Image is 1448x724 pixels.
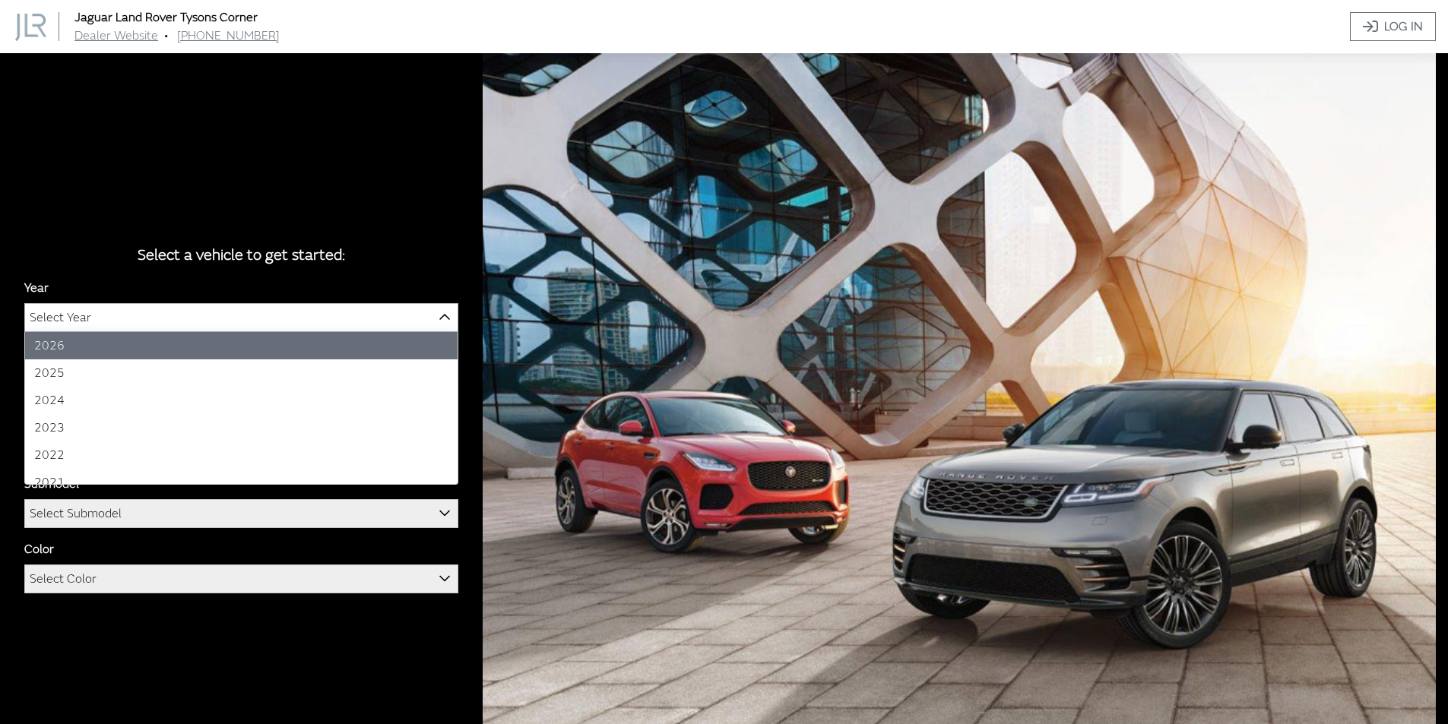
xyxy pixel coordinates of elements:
[24,540,54,558] label: Color
[30,304,91,331] span: Select Year
[1384,17,1423,36] span: Log In
[177,28,280,43] a: [PHONE_NUMBER]
[25,441,458,469] li: 2022
[15,12,71,40] a: Jaguar Land Rover Tysons Corner logo
[24,564,458,593] span: Select Color
[30,565,97,593] span: Select Color
[1350,12,1436,41] a: Log In
[25,469,458,496] li: 2021
[74,10,258,25] a: Jaguar Land Rover Tysons Corner
[30,500,122,527] span: Select Submodel
[24,244,458,267] div: Select a vehicle to get started:
[25,304,458,331] span: Select Year
[74,28,158,43] a: Dealer Website
[24,499,458,528] span: Select Submodel
[164,28,168,43] span: •
[25,332,458,359] li: 2026
[25,359,458,387] li: 2025
[15,14,46,41] img: Dashboard
[25,387,458,414] li: 2024
[25,565,458,593] span: Select Color
[24,303,458,332] span: Select Year
[24,279,49,297] label: Year
[25,500,458,527] span: Select Submodel
[25,414,458,441] li: 2023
